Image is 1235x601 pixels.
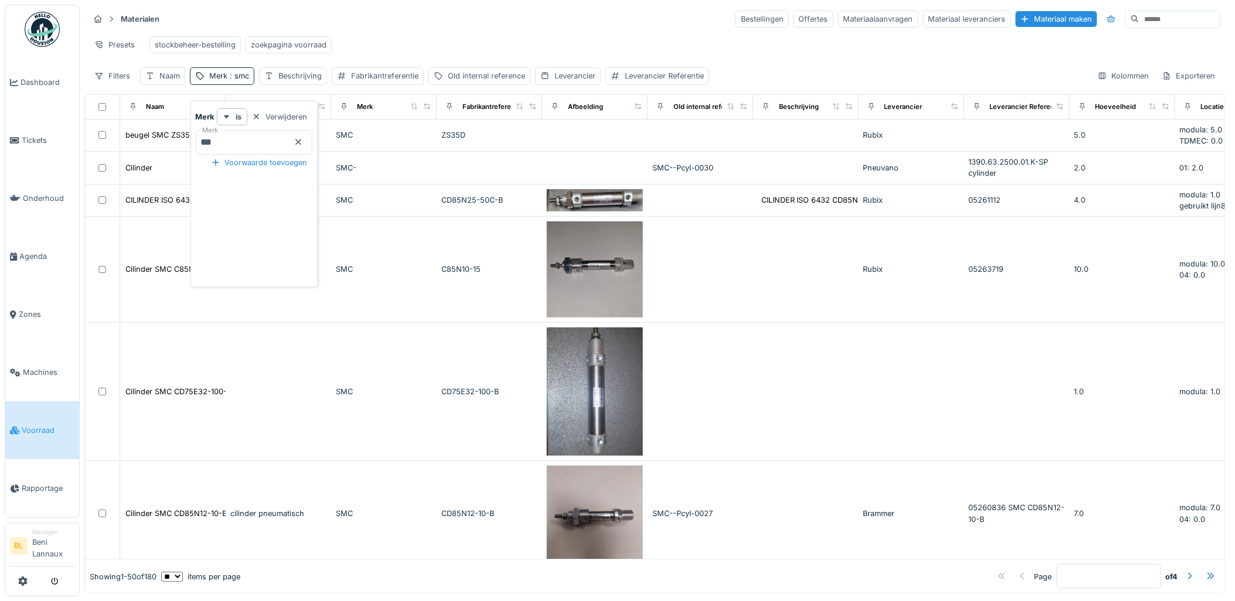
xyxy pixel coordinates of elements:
[146,102,164,112] div: Naam
[196,111,215,122] strong: Merk
[441,264,537,275] div: C85N10-15
[547,189,643,212] img: CILINDER ISO 6432 CD85N25-50C-B
[923,11,1011,28] div: Materiaal leveranciers
[969,196,1001,204] span: 05261112
[441,508,537,519] div: CD85N12-10-B
[125,264,213,275] div: Cilinder SMC C85N10-15
[161,571,240,582] div: items per page
[1201,102,1228,112] div: Locaties
[336,129,432,141] div: SMC
[125,162,152,173] div: Cilinder
[554,70,596,81] div: Leverancier
[1035,571,1052,582] div: Page
[116,13,164,25] strong: Materialen
[1093,67,1155,84] div: Kolommen
[547,221,643,317] img: Cilinder SMC C85N10-15
[21,77,74,88] span: Dashboard
[209,70,249,81] div: Merk
[1074,129,1171,141] div: 5.0
[22,425,74,436] span: Voorraad
[568,102,603,112] div: Afbeelding
[336,508,432,519] div: SMC
[22,483,74,494] span: Rapportage
[247,109,312,125] div: Verwijderen
[336,264,432,275] div: SMC
[125,194,258,206] div: CILINDER ISO 6432 CD85N25-50C-B
[625,70,704,81] div: Leverancier Referentie
[1074,162,1171,173] div: 2.0
[794,11,833,28] div: Offertes
[351,70,419,81] div: Fabrikantreferentie
[357,102,373,112] div: Merk
[652,508,749,519] div: SMC--Pcyl-0027
[22,135,74,146] span: Tickets
[236,111,242,122] strong: is
[1180,163,1204,172] span: 01: 2.0
[448,70,525,81] div: Old internal reference
[1180,271,1206,279] span: 04: 0.0
[89,67,135,84] div: Filters
[125,508,227,519] div: Cilinder SMC CD85N12-10-B
[1074,508,1171,519] div: 7.0
[652,162,749,173] div: SMC--Pcyl-0030
[863,265,883,274] span: Rubix
[278,70,322,81] div: Beschrijving
[336,194,432,206] div: SMC
[969,265,1004,274] span: 05263719
[863,196,883,204] span: Rubix
[441,194,537,206] div: CD85N25-50C-B
[155,39,236,50] div: stockbeheer-bestelling
[1180,136,1223,145] span: TDMEC: 0.0
[125,129,195,141] div: beugel SMC ZS35D
[19,251,74,262] span: Agenda
[1180,503,1221,512] span: modula: 7.0
[969,158,1049,177] span: 1390.63.2500.01.K-SP cylinder
[32,528,74,564] li: Beni Lannaux
[23,367,74,378] span: Machines
[462,102,523,112] div: Fabrikantreferentie
[1095,102,1137,112] div: Hoeveelheid
[32,528,74,537] div: Manager
[251,39,326,50] div: zoekpagina voorraad
[838,11,918,28] div: Materiaalaanvragen
[1180,190,1221,199] span: modula: 1.0
[1180,125,1223,134] span: modula: 5.0
[1157,67,1221,84] div: Exporteren
[19,309,74,320] span: Zones
[990,102,1063,112] div: Leverancier Referentie
[547,466,643,562] img: Cilinder SMC CD85N12-10-B
[159,70,180,81] div: Naam
[441,386,537,397] div: CD75E32-100-B
[200,125,221,135] label: Merk
[125,386,232,397] div: Cilinder SMC CD75E32-100-B
[1074,264,1171,275] div: 10.0
[90,571,156,582] div: Showing 1 - 50 of 180
[230,508,326,519] div: cilinder pneumatisch
[863,509,895,518] span: Brammer
[1166,571,1178,582] strong: of 4
[1180,387,1221,396] span: modula: 1.0
[441,129,537,141] div: ZS35D
[736,11,789,28] div: Bestellingen
[673,102,744,112] div: Old internal reference
[336,386,432,397] div: SMC
[779,102,819,112] div: Beschrijving
[863,163,899,172] span: Pneuvano
[547,327,643,456] img: Cilinder SMC CD75E32-100-B
[336,162,432,173] div: SMC-
[10,537,28,555] li: BL
[969,503,1065,523] span: 05260836 SMC CD85N12-10-B
[863,131,883,139] span: Rubix
[1074,194,1171,206] div: 4.0
[1180,259,1226,268] span: modula: 10.0
[25,12,60,47] img: Badge_color-CXgf-gQk.svg
[23,193,74,204] span: Onderhoud
[1074,386,1171,397] div: 1.0
[884,102,923,112] div: Leverancier
[1016,11,1097,27] div: Materiaal maken
[227,71,249,80] span: : smc
[206,155,312,170] div: Voorwaarde toevoegen
[1180,515,1206,524] span: 04: 0.0
[761,194,965,206] div: CILINDER ISO 6432 CD85N25-50C-B | CD85N25-50-B...
[89,36,140,53] div: Presets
